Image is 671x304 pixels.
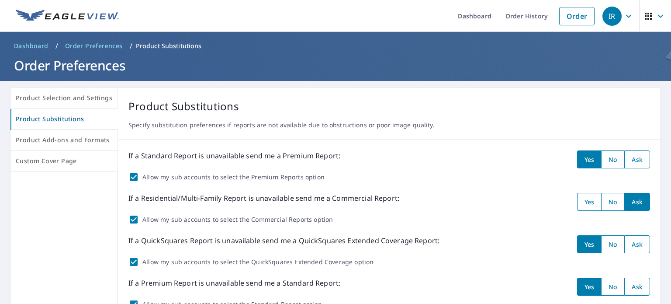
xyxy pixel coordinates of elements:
[128,150,340,168] p: If a Standard Report is unavailable send me a Premium Report:
[128,193,399,211] p: If a Residential/Multi-Family Report is unavailable send me a Commercial Report:
[142,216,333,224] label: Allow my sub accounts to select the Commercial Reports option
[16,10,119,23] img: EV Logo
[55,41,58,51] li: /
[128,278,340,296] p: If a Premium Report is unavailable send me a Standard Report:
[16,93,112,104] span: Product Selection and Settings
[10,39,661,53] nav: breadcrumb
[130,41,132,51] li: /
[62,39,126,53] a: Order Preferences
[128,235,439,253] p: If a QuickSquares Report is unavailable send me a QuickSquares Extended Coverage Report:
[128,98,650,114] p: Product Substitutions
[10,88,118,172] div: tab-list
[602,7,622,26] div: IR
[16,156,112,167] span: Custom Cover Page
[136,42,202,50] p: Product Substitutions
[10,39,52,53] a: Dashboard
[142,258,374,266] label: Allow my sub accounts to select the QuickSquares Extended Coverage option
[14,42,48,50] span: Dashboard
[16,114,113,125] span: Product Substitutions
[16,135,112,146] span: Product Add-ons and Formats
[128,121,650,129] p: Specify substitution preferences if reports are not available due to obstructions or poor image q...
[559,7,595,25] a: Order
[142,173,325,181] label: Allow my sub accounts to select the Premium Reports option
[10,56,661,74] h1: Order Preferences
[65,42,123,50] span: Order Preferences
